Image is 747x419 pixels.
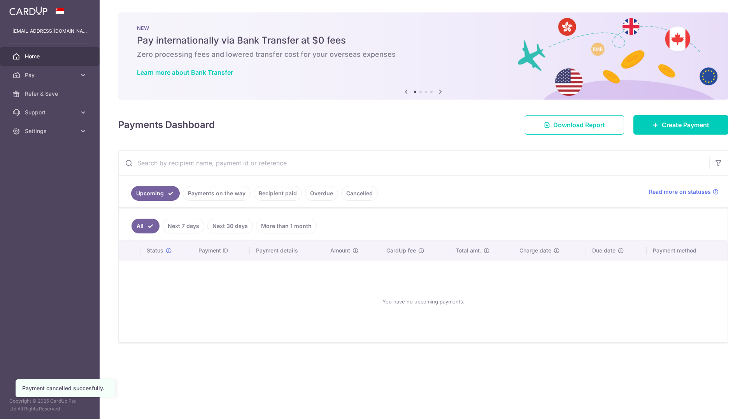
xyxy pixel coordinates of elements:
th: Payment details [250,240,324,261]
span: Home [25,53,76,60]
a: Upcoming [131,186,180,201]
a: Next 30 days [207,219,253,233]
span: Status [147,247,163,254]
p: NEW [137,25,710,31]
span: Settings [25,127,76,135]
span: Read more on statuses [649,188,711,196]
th: Payment method [647,240,728,261]
span: Total amt. [456,247,481,254]
a: More than 1 month [256,219,317,233]
span: Create Payment [662,120,709,130]
h6: Zero processing fees and lowered transfer cost for your overseas expenses [137,50,710,59]
div: Payment cancelled succesfully. [22,384,109,392]
span: Charge date [519,247,551,254]
span: CardUp fee [386,247,416,254]
input: Search by recipient name, payment id or reference [119,151,709,175]
span: Due date [592,247,615,254]
span: Refer & Save [25,90,76,98]
th: Payment ID [192,240,250,261]
h4: Payments Dashboard [118,118,215,132]
a: Overdue [305,186,338,201]
a: Learn more about Bank Transfer [137,68,233,76]
a: Create Payment [633,115,728,135]
a: Read more on statuses [649,188,719,196]
a: Cancelled [341,186,378,201]
a: Download Report [525,115,624,135]
div: You have no upcoming payments. [128,267,718,336]
a: Next 7 days [163,219,204,233]
img: CardUp [9,6,47,16]
span: Support [25,109,76,116]
img: Bank transfer banner [118,12,728,100]
a: Payments on the way [183,186,251,201]
span: Download Report [553,120,605,130]
span: Amount [330,247,350,254]
h5: Pay internationally via Bank Transfer at $0 fees [137,34,710,47]
span: Pay [25,71,76,79]
a: Recipient paid [254,186,302,201]
a: All [132,219,160,233]
p: [EMAIL_ADDRESS][DOMAIN_NAME] [12,27,87,35]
